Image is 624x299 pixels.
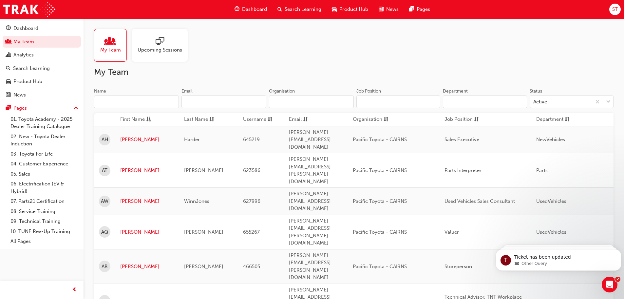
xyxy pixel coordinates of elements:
span: [PERSON_NAME][EMAIL_ADDRESS][PERSON_NAME][DOMAIN_NAME] [289,252,331,281]
div: We typically reply in a few hours [13,193,109,200]
button: Departmentsorting-icon [536,116,572,124]
span: prev-icon [72,286,77,294]
span: Valuer [444,229,459,235]
input: Department [443,96,527,108]
h2: My Team [94,67,614,77]
div: Email [181,88,193,95]
span: [PERSON_NAME] [184,229,223,235]
a: pages-iconPages [404,3,435,16]
span: Harder [184,137,200,142]
span: AT [102,167,107,174]
div: Department [443,88,468,95]
span: pages-icon [409,5,414,13]
span: chart-icon [6,52,11,58]
span: Organisation [353,116,382,124]
span: Pages [417,6,430,13]
span: guage-icon [6,26,11,32]
a: 07. Parts21 Certification [8,196,81,206]
img: Trak [3,2,55,17]
a: 05. Sales [8,169,81,179]
div: Active [533,98,547,106]
span: news-icon [379,5,384,13]
span: up-icon [74,104,78,113]
button: Job Positionsorting-icon [444,116,481,124]
button: ST [609,4,621,15]
input: Name [94,96,179,108]
span: Pacific Toyota - CAIRNS [353,137,407,142]
div: Profile image for TrakOther QueryAlso, I have asked previously about some people showing on diffe... [7,87,124,118]
span: News [386,6,399,13]
span: Product Hub [339,6,368,13]
div: Send us a message [13,186,109,193]
span: sorting-icon [209,116,214,124]
span: Other Query [36,92,64,99]
input: Organisation [269,96,354,108]
span: Sales Executive [444,137,479,142]
span: Job Position [444,116,473,124]
img: logo [13,12,46,23]
a: car-iconProduct Hub [327,3,373,16]
input: Job Position [356,96,440,108]
span: 655267 [243,229,260,235]
span: 645219 [243,137,260,142]
span: asc-icon [146,116,151,124]
div: Recent messageProfile image for TrakOther QueryAlso, I have asked previously about some people sh... [7,77,124,118]
div: Product Hub [13,78,42,85]
button: Pages [3,102,81,114]
span: search-icon [6,66,10,72]
div: Job Position [356,88,381,95]
a: 10. TUNE Rev-Up Training [8,226,81,237]
span: guage-icon [235,5,239,13]
span: Messages [54,221,77,226]
a: [PERSON_NAME] [120,167,174,174]
a: Product Hub [3,75,81,88]
span: Last Name [184,116,208,124]
span: AQ [101,228,108,236]
div: Name [94,88,106,95]
p: Hi [PERSON_NAME] [13,47,118,58]
span: Tickets [101,221,117,226]
span: sorting-icon [565,116,570,124]
button: Organisationsorting-icon [353,116,389,124]
div: Profile image for Trak [95,11,108,24]
span: search-icon [277,5,282,13]
span: Email [289,116,302,124]
span: car-icon [6,79,11,85]
button: Emailsorting-icon [289,116,325,124]
span: Username [243,116,266,124]
span: sorting-icon [268,116,273,124]
a: 08. Service Training [8,206,81,217]
iframe: Intercom notifications message [493,235,624,281]
span: car-icon [332,5,337,13]
span: UsedVehicles [536,198,566,204]
span: sorting-icon [474,116,479,124]
span: First Name [120,116,145,124]
div: News [13,91,26,99]
span: Used Vehicles Sales Consultant [444,198,515,204]
span: [PERSON_NAME] [184,167,223,173]
button: Messages [44,205,87,231]
a: 09. Technical Training [8,216,81,226]
button: First Nameasc-icon [120,116,156,124]
span: [PERSON_NAME][EMAIL_ADDRESS][PERSON_NAME][DOMAIN_NAME] [289,156,331,184]
div: Pages [13,104,27,112]
span: Pacific Toyota - CAIRNS [353,198,407,204]
span: Department [536,116,563,124]
span: sorting-icon [384,116,388,124]
span: 623586 [243,167,260,173]
a: Analytics [3,49,81,61]
a: My Team [3,36,81,48]
div: Other Query [29,138,110,145]
span: people-icon [106,37,115,46]
span: Upcoming Sessions [138,46,182,54]
div: Recent message [13,83,118,90]
span: UsedVehicles [536,229,566,235]
a: [PERSON_NAME] [120,228,174,236]
span: Parts [536,167,548,173]
span: Search Learning [285,6,321,13]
